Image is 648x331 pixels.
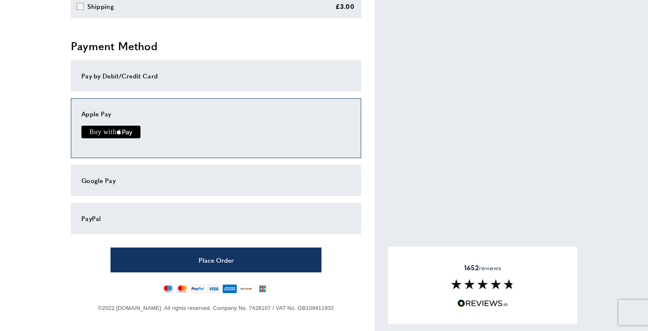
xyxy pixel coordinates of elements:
div: Shipping [87,1,114,11]
img: american-express [222,284,237,293]
strong: 1652 [464,263,479,272]
span: ©2022 [DOMAIN_NAME]. All rights reserved. Company No. 7428107 / VAT No. GB109411932 [98,305,334,311]
img: Reviews section [451,279,514,289]
button: Place Order [111,248,321,272]
img: discover [239,284,254,293]
img: Reviews.io 5 stars [457,299,508,307]
img: jcb [255,284,270,293]
span: reviews [464,264,501,272]
div: PayPal [81,213,351,223]
h2: Payment Method [71,38,361,54]
div: Pay by Debit/Credit Card [81,71,351,81]
div: £3.00 [335,1,355,11]
div: Google Pay [81,175,351,186]
img: mastercard [176,284,188,293]
img: visa [207,284,221,293]
img: maestro [162,284,174,293]
img: paypal [190,284,205,293]
div: Apple Pay [81,109,351,119]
